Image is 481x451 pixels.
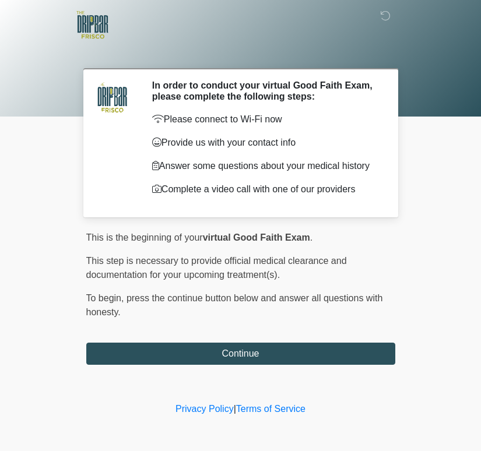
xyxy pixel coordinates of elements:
[86,293,383,317] span: press the continue button below and answer all questions with honesty.
[95,80,130,115] img: Agent Avatar
[86,293,127,303] span: To begin,
[75,9,112,41] img: The DRIPBaR - Frisco Logo
[175,404,234,414] a: Privacy Policy
[203,232,310,242] strong: virtual Good Faith Exam
[86,256,347,280] span: This step is necessary to provide official medical clearance and documentation for your upcoming ...
[152,112,378,126] p: Please connect to Wi-Fi now
[78,42,404,64] h1: ‎ ‎ ‎ ‎
[310,232,313,242] span: .
[152,159,378,173] p: Answer some questions about your medical history
[236,404,306,414] a: Terms of Service
[152,182,378,196] p: Complete a video call with one of our providers
[152,136,378,150] p: Provide us with your contact info
[86,232,203,242] span: This is the beginning of your
[234,404,236,414] a: |
[86,343,395,365] button: Continue
[152,80,378,102] h2: In order to conduct your virtual Good Faith Exam, please complete the following steps:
